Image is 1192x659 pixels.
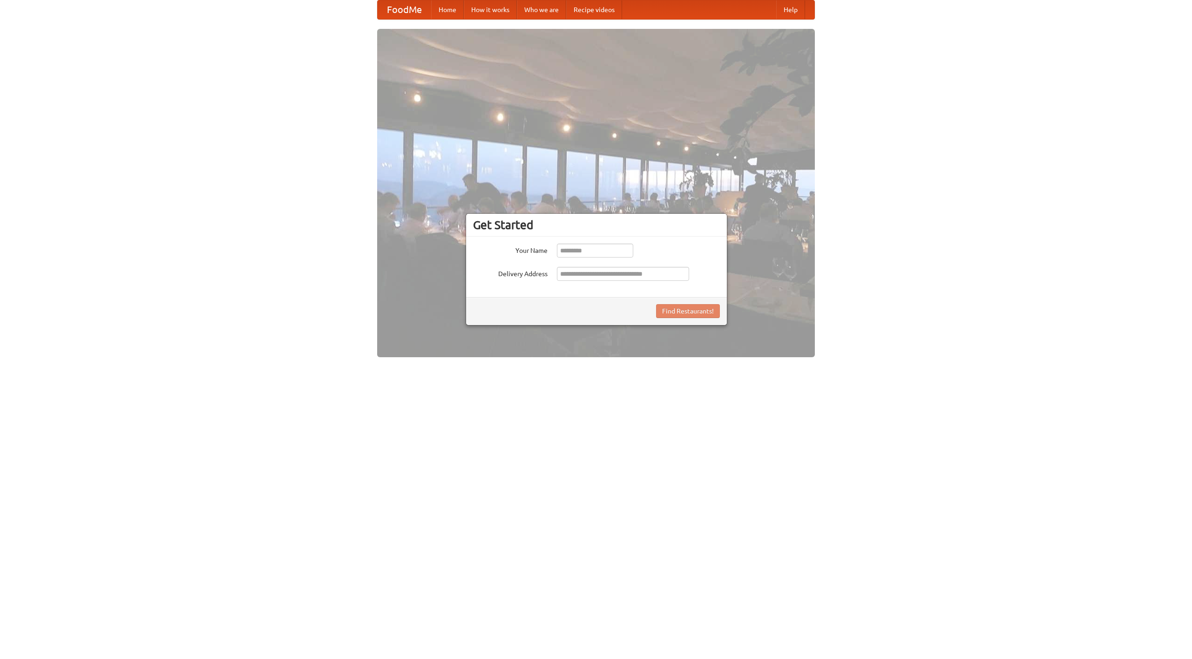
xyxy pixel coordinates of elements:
label: Your Name [473,244,548,255]
h3: Get Started [473,218,720,232]
button: Find Restaurants! [656,304,720,318]
a: Recipe videos [566,0,622,19]
a: Who we are [517,0,566,19]
label: Delivery Address [473,267,548,279]
a: FoodMe [378,0,431,19]
a: Help [776,0,805,19]
a: How it works [464,0,517,19]
a: Home [431,0,464,19]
